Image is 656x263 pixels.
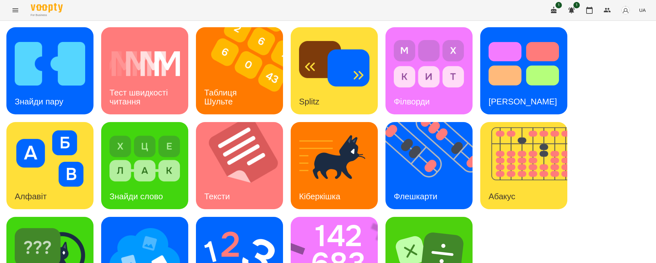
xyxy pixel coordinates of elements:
span: 1 [573,2,580,8]
h3: Філворди [394,97,430,106]
a: Знайди словоЗнайди слово [101,122,188,209]
a: SplitzSplitz [291,27,378,114]
img: Splitz [299,36,369,92]
img: Кіберкішка [299,130,369,187]
img: Тексти [196,122,291,209]
h3: Тест швидкості читання [109,88,170,106]
h3: Знайди слово [109,192,163,201]
a: ФілвордиФілворди [385,27,473,114]
h3: Флешкарти [394,192,437,201]
a: ТекстиТексти [196,122,283,209]
h3: Кіберкішка [299,192,340,201]
button: Menu [8,3,23,18]
a: Таблиця ШультеТаблиця Шульте [196,27,283,114]
h3: Абакус [489,192,515,201]
a: Тест швидкості читанняТест швидкості читання [101,27,188,114]
img: Знайди слово [109,130,180,187]
a: ФлешкартиФлешкарти [385,122,473,209]
h3: Splitz [299,97,320,106]
img: Філворди [394,36,464,92]
img: Алфавіт [15,130,85,187]
img: avatar_s.png [621,6,630,15]
span: 1 [555,2,562,8]
img: Voopty Logo [31,3,63,12]
a: КіберкішкаКіберкішка [291,122,378,209]
button: UA [636,4,648,16]
h3: Алфавіт [15,192,47,201]
a: АбакусАбакус [480,122,567,209]
span: UA [639,7,646,13]
span: For Business [31,13,63,17]
h3: Тексти [204,192,230,201]
img: Абакус [480,122,575,209]
a: Знайди паруЗнайди пару [6,27,93,114]
a: Тест Струпа[PERSON_NAME] [480,27,567,114]
a: АлфавітАлфавіт [6,122,93,209]
img: Тест швидкості читання [109,36,180,92]
img: Флешкарти [385,122,481,209]
img: Знайди пару [15,36,85,92]
img: Тест Струпа [489,36,559,92]
img: Таблиця Шульте [196,27,291,114]
h3: Таблиця Шульте [204,88,239,106]
h3: Знайди пару [15,97,63,106]
h3: [PERSON_NAME] [489,97,557,106]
